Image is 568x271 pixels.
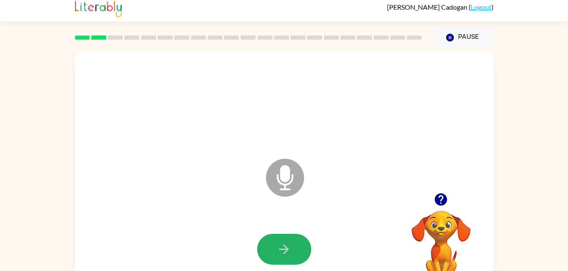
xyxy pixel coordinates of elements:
a: Logout [471,3,491,11]
button: Pause [432,28,494,47]
span: [PERSON_NAME] Cadogan [387,3,469,11]
div: ( ) [387,3,494,11]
